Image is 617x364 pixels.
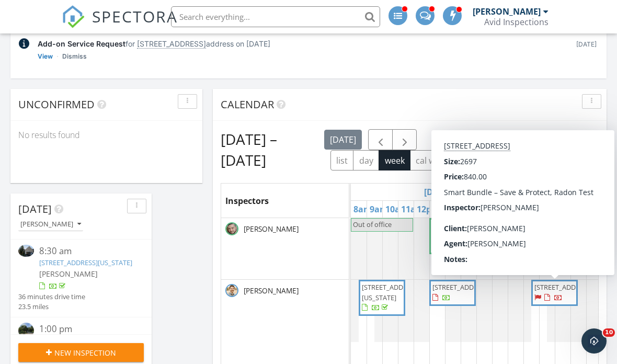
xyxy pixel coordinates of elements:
[430,201,453,218] a: 1pm
[484,17,549,27] div: Avid Inspections
[524,201,547,218] a: 8am
[461,201,485,218] a: 3pm
[62,5,85,28] img: The Best Home Inspection Software - Spectora
[242,286,301,296] span: [PERSON_NAME]
[410,150,445,170] button: cal wk
[330,150,354,170] button: list
[39,323,133,336] div: 1:00 pm
[398,201,427,218] a: 11am
[20,221,81,228] div: [PERSON_NAME]
[18,245,144,312] a: 8:30 am [STREET_ADDRESS][US_STATE] [PERSON_NAME] 36 minutes drive time 23.5 miles
[432,282,491,292] span: [STREET_ADDRESS]
[38,38,566,49] div: for address on [DATE]
[525,220,564,229] span: Out of office
[474,150,512,170] button: month
[571,201,599,218] a: 11am
[39,245,133,258] div: 8:30 am
[353,220,392,229] span: Out of office
[10,121,202,149] div: No results found
[18,97,95,111] span: Unconfirmed
[38,51,53,62] a: View
[62,51,87,62] a: Dismiss
[534,282,593,292] span: [STREET_ADDRESS]
[362,282,420,302] span: [STREET_ADDRESS][US_STATE]
[540,201,563,218] a: 9am
[18,202,52,216] span: [DATE]
[367,201,391,218] a: 9am
[171,6,380,27] input: Search everything...
[414,201,442,218] a: 12pm
[383,201,411,218] a: 10am
[242,224,301,234] span: [PERSON_NAME]
[581,328,607,354] iframe: Intercom live chat
[324,130,362,150] button: [DATE]
[508,201,532,218] a: 6pm
[445,201,469,218] a: 2pm
[225,284,238,297] img: headshot.jpg
[473,6,541,17] div: [PERSON_NAME]
[18,343,144,362] button: New Inspection
[368,129,393,151] button: Previous
[18,323,34,338] img: streetview
[18,292,85,302] div: 36 minutes drive time
[351,201,374,218] a: 8am
[493,201,516,218] a: 5pm
[353,150,379,170] button: day
[432,221,491,240] span: [STREET_ADDRESS][PERSON_NAME]
[54,347,116,358] span: New Inspection
[587,201,615,218] a: 12pm
[225,222,238,235] img: 328107595_563248342426979_2279127005863549891_n.jpg
[39,258,132,267] a: [STREET_ADDRESS][US_STATE]
[18,302,85,312] div: 23.5 miles
[392,129,417,151] button: Next
[221,97,274,111] span: Calendar
[19,38,29,49] img: info-2c025b9f2229fc06645a.svg
[38,39,125,48] span: Add-on Service Request
[18,245,34,256] img: 9560727%2Freports%2F9c6f669c-a908-4ec4-aca5-83dbb0be5b0f%2Fcover_photos%2FDDcqj2Mxqh0qwstf7PcZ%2F...
[555,201,584,218] a: 10am
[39,269,98,279] span: [PERSON_NAME]
[445,150,474,170] button: 4 wk
[221,129,324,170] h2: [DATE] – [DATE]
[575,38,598,62] div: [DATE]
[477,201,500,218] a: 4pm
[421,184,453,200] a: Go to September 29, 2025
[225,195,269,207] span: Inspectors
[92,5,178,27] span: SPECTORA
[379,150,410,170] button: week
[18,218,83,232] button: [PERSON_NAME]
[603,328,615,337] span: 10
[62,14,178,36] a: SPECTORA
